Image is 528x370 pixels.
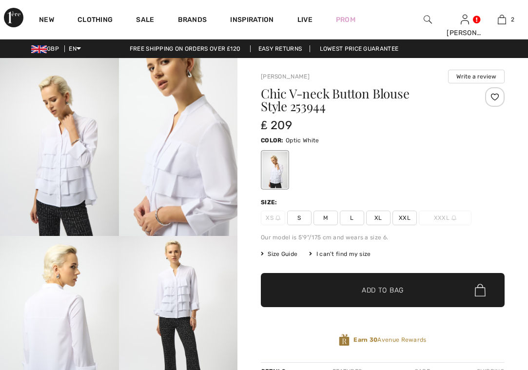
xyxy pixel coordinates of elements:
[447,28,483,38] div: [PERSON_NAME]
[475,284,486,296] img: Bag.svg
[353,336,377,343] strong: Earn 30
[392,211,417,225] span: XXL
[286,137,319,144] span: Optic White
[353,335,426,344] span: Avenue Rewards
[261,118,292,132] span: ₤ 209
[366,211,391,225] span: XL
[31,45,47,53] img: UK Pound
[451,215,456,220] img: ring-m.svg
[31,45,63,52] span: GBP
[261,87,464,113] h1: Chic V-neck Button Blouse Style 253944
[362,285,404,295] span: Add to Bag
[4,8,23,27] img: 1ère Avenue
[511,15,514,24] span: 2
[297,15,313,25] a: Live
[261,273,505,307] button: Add to Bag
[262,152,288,188] div: Optic White
[448,70,505,83] button: Write a review
[309,250,371,258] div: I can't find my size
[261,211,285,225] span: XS
[261,137,284,144] span: Color:
[339,333,350,347] img: Avenue Rewards
[261,198,279,207] div: Size:
[461,14,469,25] img: My Info
[336,15,355,25] a: Prom
[261,233,505,242] div: Our model is 5'9"/175 cm and wears a size 6.
[136,16,154,26] a: Sale
[461,15,469,24] a: Sign In
[313,211,338,225] span: M
[122,45,249,52] a: Free shipping on orders over ₤120
[419,211,471,225] span: XXXL
[69,45,81,52] span: EN
[312,45,407,52] a: Lowest Price Guarantee
[261,250,297,258] span: Size Guide
[484,14,520,25] a: 2
[230,16,274,26] span: Inspiration
[287,211,312,225] span: S
[78,16,113,26] a: Clothing
[275,215,280,220] img: ring-m.svg
[261,73,310,80] a: [PERSON_NAME]
[119,58,238,236] img: Chic V-Neck Button Blouse Style 253944. 2
[498,14,506,25] img: My Bag
[39,16,54,26] a: New
[178,16,207,26] a: Brands
[424,14,432,25] img: search the website
[340,211,364,225] span: L
[250,45,311,52] a: Easy Returns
